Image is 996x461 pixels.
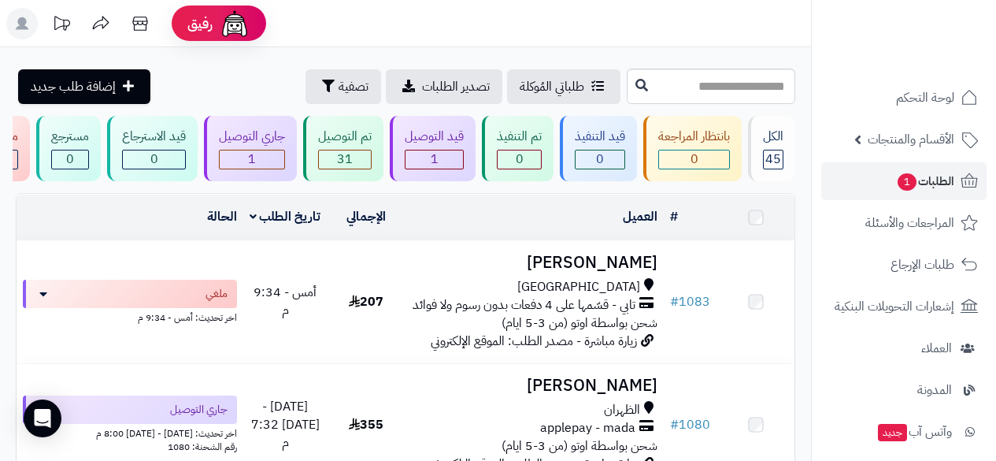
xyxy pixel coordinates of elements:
a: الحالة [207,207,237,226]
a: العميل [623,207,657,226]
a: #1080 [670,415,710,434]
span: 45 [765,150,781,169]
div: 0 [52,151,88,169]
span: [DATE] - [DATE] 7:32 م [251,397,320,452]
div: تم التنفيذ [497,128,542,146]
a: مسترجع 0 [33,116,104,181]
a: إضافة طلب جديد [18,69,150,104]
button: تصفية [305,69,381,104]
span: 0 [691,150,698,169]
div: مسترجع [51,128,89,146]
a: وآتس آبجديد [821,413,987,451]
div: Open Intercom Messenger [24,400,61,437]
span: شحن بواسطة اوتو (من 3-5 ايام) [502,437,657,455]
span: تابي - قسّمها على 4 دفعات بدون رسوم ولا فوائد [413,296,635,314]
span: المدونة [917,379,952,401]
h3: [PERSON_NAME] [411,254,657,272]
a: إشعارات التحويلات البنكية [821,288,987,325]
div: 0 [576,151,624,169]
img: logo-2.png [889,43,981,76]
span: شحن بواسطة اوتو (من 3-5 ايام) [502,314,657,333]
div: 0 [498,151,541,169]
span: ملغي [205,286,228,302]
a: طلبات الإرجاع [821,246,987,284]
span: رقم الشحنة: 1080 [168,440,237,454]
span: طلبات الإرجاع [890,254,954,276]
div: قيد الاسترجاع [122,128,186,146]
span: تصدير الطلبات [422,77,490,96]
a: بانتظار المراجعة 0 [640,116,745,181]
span: رفيق [187,14,213,33]
span: 0 [66,150,74,169]
span: 0 [150,150,158,169]
span: 0 [596,150,604,169]
span: وآتس آب [876,421,952,443]
span: # [670,415,679,434]
a: قيد التوصيل 1 [387,116,479,181]
span: جاري التوصيل [170,402,228,418]
span: 1 [248,150,256,169]
span: تصفية [339,77,368,96]
span: جديد [878,424,907,441]
a: جاري التوصيل 1 [201,116,300,181]
a: #1083 [670,292,710,311]
span: 1 [431,150,439,169]
div: 1 [220,151,284,169]
div: تم التوصيل [318,128,372,146]
a: قيد التنفيذ 0 [557,116,640,181]
span: إشعارات التحويلات البنكية [835,296,954,318]
span: لوحة التحكم [896,87,954,109]
span: زيارة مباشرة - مصدر الطلب: الموقع الإلكتروني [431,332,637,351]
div: اخر تحديث: أمس - 9:34 م [23,308,237,325]
span: 1 [898,173,916,191]
img: ai-face.png [219,8,250,39]
span: [GEOGRAPHIC_DATA] [517,278,640,296]
a: تحديثات المنصة [42,8,81,43]
span: applepay - mada [540,419,635,437]
div: قيد التنفيذ [575,128,625,146]
div: 0 [659,151,729,169]
a: المدونة [821,371,987,409]
div: 1 [405,151,463,169]
div: 0 [123,151,185,169]
a: تم التوصيل 31 [300,116,387,181]
span: # [670,292,679,311]
div: بانتظار المراجعة [658,128,730,146]
span: طلباتي المُوكلة [520,77,584,96]
span: الطلبات [896,170,954,192]
div: الكل [763,128,783,146]
a: # [670,207,678,226]
div: اخر تحديث: [DATE] - [DATE] 8:00 م [23,424,237,441]
span: العملاء [921,337,952,359]
span: 0 [516,150,524,169]
span: أمس - 9:34 م [254,283,317,320]
a: الكل45 [745,116,798,181]
a: تم التنفيذ 0 [479,116,557,181]
a: العملاء [821,329,987,367]
a: تصدير الطلبات [386,69,502,104]
span: المراجعات والأسئلة [865,212,954,234]
a: الإجمالي [346,207,386,226]
a: لوحة التحكم [821,79,987,117]
div: جاري التوصيل [219,128,285,146]
span: 31 [337,150,353,169]
span: 355 [349,415,383,434]
div: 31 [319,151,371,169]
span: الأقسام والمنتجات [868,128,954,151]
a: الطلبات1 [821,162,987,200]
span: إضافة طلب جديد [31,77,116,96]
h3: [PERSON_NAME] [411,377,657,395]
a: تاريخ الطلب [250,207,321,226]
div: قيد التوصيل [405,128,464,146]
a: المراجعات والأسئلة [821,204,987,242]
span: 207 [349,292,383,311]
a: طلباتي المُوكلة [507,69,620,104]
span: الظهران [604,401,640,419]
a: قيد الاسترجاع 0 [104,116,201,181]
